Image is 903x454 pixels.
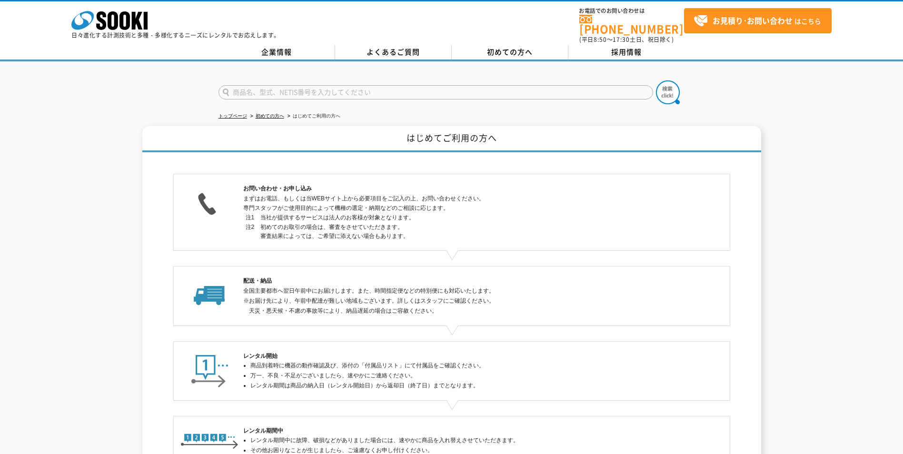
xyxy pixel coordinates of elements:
[246,213,255,222] dt: 注1
[579,8,684,14] span: お電話でのお問い合わせは
[250,361,660,371] li: 商品到着時に機器の動作確認及び、添付の「付属品リスト」にて付属品をご確認ください。
[579,15,684,34] a: [PHONE_NUMBER]
[286,111,340,121] li: はじめてご利用の方へ
[694,14,821,28] span: はこちら
[260,213,660,222] dd: 当社が提供するサービスは法人のお客様が対象となります。
[249,296,660,316] p: ※お届け先により、午前中配達が難しい地域もございます。詳しくはスタッフにご確認ください。 天災・悪天候・不慮の事故等により、納品遅延の場合はご容赦ください。
[243,194,660,214] p: まずはお電話、もしくは当WEBサイト上から必要項目をご記入の上、お問い合わせください。 専門スタッフがご使用目的によって機種の選定・納期などのご相談に応じます。
[256,113,284,118] a: 初めての方へ
[218,45,335,59] a: 企業情報
[579,35,674,44] span: (平日 ～ 土日、祝日除く)
[613,35,630,44] span: 17:30
[243,184,660,194] h2: お問い合わせ・お申し込み
[656,80,680,104] img: btn_search.png
[243,426,660,436] h2: レンタル期間中
[260,223,660,241] dd: 初めてのお取引の場合は、審査をさせていただきます。 審査結果によっては、ご希望に添えない場合もあります。
[71,32,280,38] p: 日々進化する計測技術と多種・多様化するニーズにレンタルでお応えします。
[180,351,239,388] img: レンタル開始
[180,184,239,220] img: お問い合わせ・お申し込み
[250,371,660,381] li: 万一、不良・不足がございましたら、速やかにご連絡ください。
[250,381,660,391] li: レンタル期間は商品の納入日（レンタル開始日）から返却日（終了日）までとなります。
[180,276,239,307] img: 配送・納品
[142,126,761,152] h1: はじめてご利用の方へ
[250,435,660,445] li: レンタル期間中に故障、破損などがありました場合には、速やかに商品を入れ替えさせていただきます。
[684,8,832,33] a: お見積り･お問い合わせはこちら
[487,47,533,57] span: 初めての方へ
[452,45,568,59] a: 初めての方へ
[713,15,793,26] strong: お見積り･お問い合わせ
[246,223,255,232] dt: 注2
[243,276,660,286] h2: 配送・納品
[243,351,660,361] h2: レンタル開始
[568,45,685,59] a: 採用情報
[335,45,452,59] a: よくあるご質問
[243,286,660,296] p: 全国主要都市へ翌日午前中にお届けします。また、時間指定便などの特別便にも対応いたします。
[218,85,653,99] input: 商品名、型式、NETIS番号を入力してください
[180,426,239,453] img: レンタル期間中
[218,113,247,118] a: トップページ
[594,35,607,44] span: 8:50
